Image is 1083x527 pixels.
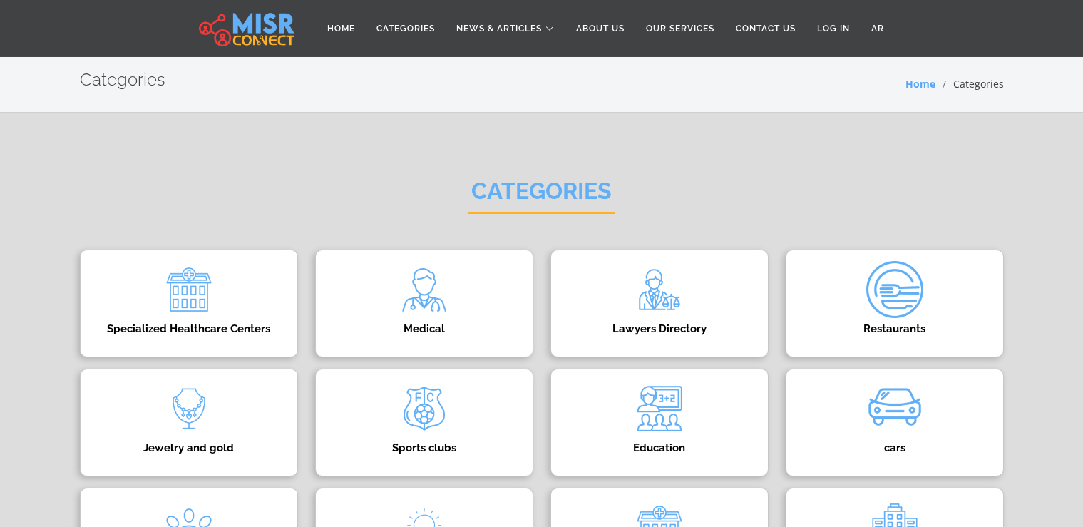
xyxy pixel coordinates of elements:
[102,441,276,454] h4: Jewelry and gold
[366,15,446,42] a: Categories
[160,380,217,437] img: Y7cyTjSJwvbnVhRuEY4s.png
[905,77,935,91] a: Home
[866,261,923,318] img: Q3ta4DmAU2DzmJH02TCc.png
[935,76,1004,91] li: Categories
[456,22,542,35] span: News & Articles
[725,15,806,42] a: Contact Us
[199,11,294,46] img: main.misr_connect
[565,15,635,42] a: About Us
[861,15,895,42] a: AR
[102,322,276,335] h4: Specialized Healthcare Centers
[806,15,861,42] a: Log in
[396,261,453,318] img: xxDvte2rACURW4jjEBBw.png
[160,261,217,318] img: ocughcmPjrl8PQORMwSi.png
[777,250,1012,357] a: Restaurants
[446,15,565,42] a: News & Articles
[317,15,366,42] a: Home
[337,322,511,335] h4: Medical
[71,369,307,476] a: Jewelry and gold
[542,369,777,476] a: Education
[468,178,615,214] h2: Categories
[542,250,777,357] a: Lawyers Directory
[307,369,542,476] a: Sports clubs
[631,261,688,318] img: raD5cjLJU6v6RhuxWSJh.png
[808,441,982,454] h4: cars
[307,250,542,357] a: Medical
[573,322,746,335] h4: Lawyers Directory
[635,15,725,42] a: Our Services
[80,70,165,91] h2: Categories
[396,380,453,437] img: jXxomqflUIMFo32sFYfN.png
[573,441,746,454] h4: Education
[777,369,1012,476] a: cars
[631,380,688,437] img: ngYy9LS4RTXks1j5a4rs.png
[337,441,511,454] h4: Sports clubs
[71,250,307,357] a: Specialized Healthcare Centers
[866,380,923,437] img: wk90P3a0oSt1z8M0TTcP.gif
[808,322,982,335] h4: Restaurants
